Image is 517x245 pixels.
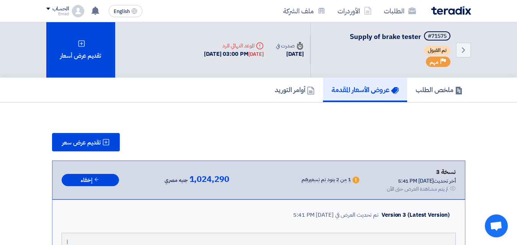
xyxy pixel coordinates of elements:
img: Teradix logo [431,6,471,15]
div: أخر تحديث [DATE] 5:41 PM [387,177,456,185]
div: 1 من 2 بنود تم تسعيرهم [302,177,351,183]
span: تم القبول [424,46,450,55]
img: profile_test.png [72,5,84,17]
div: #71575 [428,34,447,39]
a: الطلبات [378,2,422,20]
div: صدرت في [276,42,303,50]
div: لم يتم مشاهدة العرض حتى الآن [387,185,448,193]
button: إخفاء [62,174,119,187]
span: Supply of brake tester [350,31,421,42]
a: عروض الأسعار المقدمة [323,78,407,102]
h5: Supply of brake tester [350,31,452,42]
div: [DATE] [276,50,303,58]
h5: أوامر التوريد [275,85,315,94]
div: نسخة 3 [387,167,456,177]
div: تقديم عرض أسعار [46,22,115,78]
div: Version 3 (Latest Version) [382,211,449,219]
a: ملف الشركة [277,2,331,20]
div: الحساب [52,6,69,12]
h5: عروض الأسعار المقدمة [331,85,399,94]
span: تقديم عرض سعر [62,140,101,146]
span: 1,024,290 [189,175,229,184]
span: English [114,9,130,14]
button: English [109,5,142,17]
div: [DATE] 03:00 PM [204,50,264,58]
span: جنيه مصري [165,176,188,185]
div: [DATE] [248,50,264,58]
h5: ملخص الطلب [416,85,463,94]
div: Emad [46,12,69,16]
a: أوامر التوريد [266,78,323,102]
button: تقديم عرض سعر [52,133,120,151]
a: ملخص الطلب [407,78,471,102]
div: تم تحديث العرض في [DATE] 5:41 PM [293,211,378,219]
span: مهم [430,58,439,66]
a: الأوردرات [331,2,378,20]
div: الموعد النهائي للرد [204,42,264,50]
div: Open chat [485,214,508,237]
